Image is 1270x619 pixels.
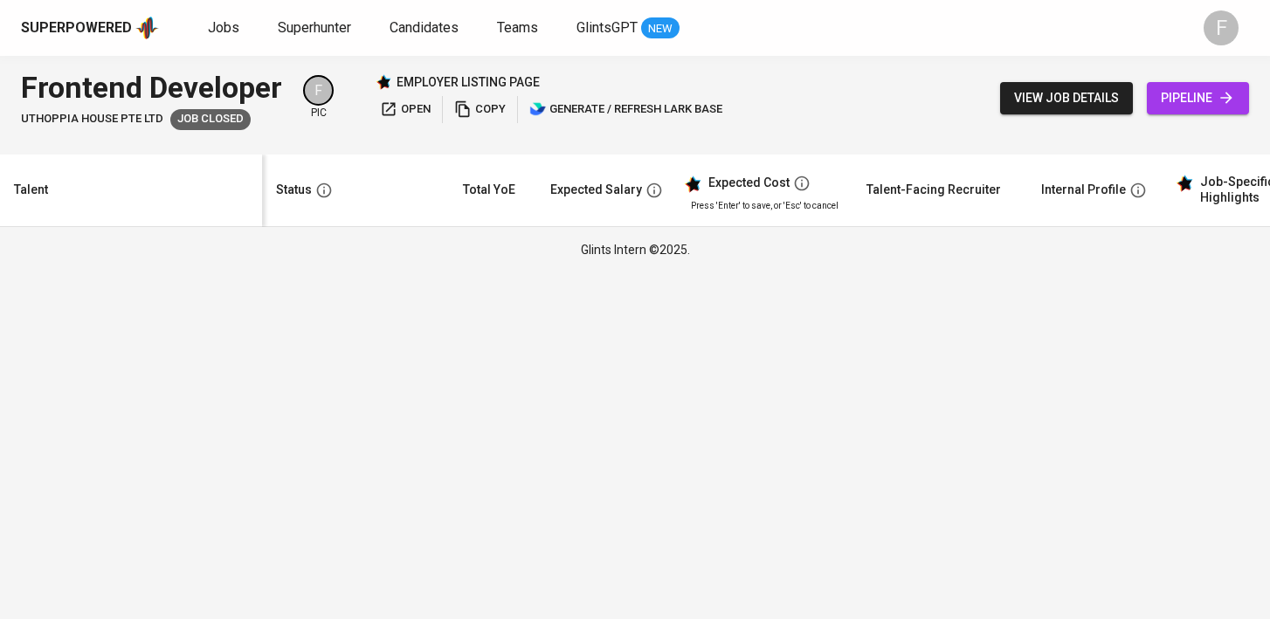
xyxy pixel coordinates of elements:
[529,100,547,118] img: lark
[550,179,642,201] div: Expected Salary
[691,199,839,212] p: Press 'Enter' to save, or 'Esc' to cancel
[390,19,459,36] span: Candidates
[21,15,159,41] a: Superpoweredapp logo
[641,20,680,38] span: NEW
[525,96,727,123] button: lark generate / refresh lark base
[497,19,538,36] span: Teams
[380,100,431,120] span: open
[390,17,462,39] a: Candidates
[303,75,334,106] div: F
[576,19,638,36] span: GlintsGPT
[1147,82,1249,114] a: pipeline
[376,96,435,123] button: open
[1204,10,1239,45] div: F
[1000,82,1133,114] button: view job details
[866,179,1001,201] div: Talent-Facing Recruiter
[376,74,391,90] img: Glints Star
[1161,87,1235,109] span: pipeline
[684,175,701,193] img: glints_star.svg
[1014,87,1119,109] span: view job details
[463,179,515,201] div: Total YoE
[708,175,790,191] div: Expected Cost
[135,15,159,41] img: app logo
[450,96,510,123] button: copy
[170,111,251,127] span: Job Closed
[497,17,542,39] a: Teams
[21,111,163,127] span: Uthoppia House Pte Ltd
[21,66,282,109] div: Frontend Developer
[303,75,334,120] div: pic
[1176,175,1193,192] img: glints_star.svg
[21,18,132,38] div: Superpowered
[208,17,243,39] a: Jobs
[276,179,312,201] div: Status
[576,17,680,39] a: GlintsGPT NEW
[208,19,239,36] span: Jobs
[529,100,722,120] span: generate / refresh lark base
[14,179,48,201] div: Talent
[278,19,351,36] span: Superhunter
[454,100,506,120] span: copy
[1041,179,1126,201] div: Internal Profile
[278,17,355,39] a: Superhunter
[170,109,251,130] div: Job already placed by Glints
[397,73,540,91] p: employer listing page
